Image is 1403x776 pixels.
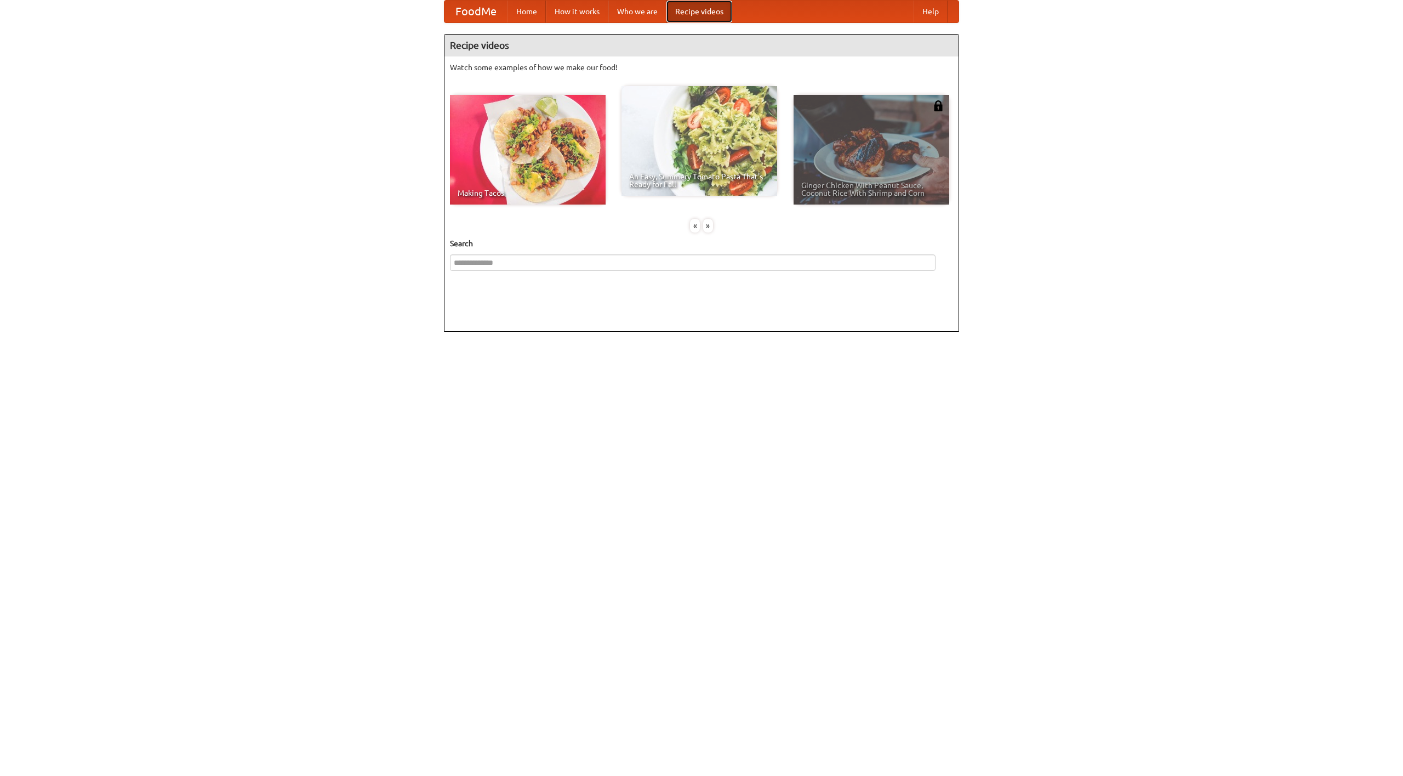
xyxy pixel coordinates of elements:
a: Who we are [608,1,666,22]
a: Recipe videos [666,1,732,22]
a: FoodMe [444,1,507,22]
span: An Easy, Summery Tomato Pasta That's Ready for Fall [629,173,769,188]
span: Making Tacos [458,189,598,197]
h4: Recipe videos [444,35,959,56]
h5: Search [450,238,953,249]
a: Help [914,1,948,22]
p: Watch some examples of how we make our food! [450,62,953,73]
a: An Easy, Summery Tomato Pasta That's Ready for Fall [621,86,777,196]
img: 483408.png [933,100,944,111]
div: « [690,219,700,233]
a: Home [507,1,546,22]
div: » [703,219,713,233]
a: Making Tacos [450,95,606,205]
a: How it works [546,1,608,22]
